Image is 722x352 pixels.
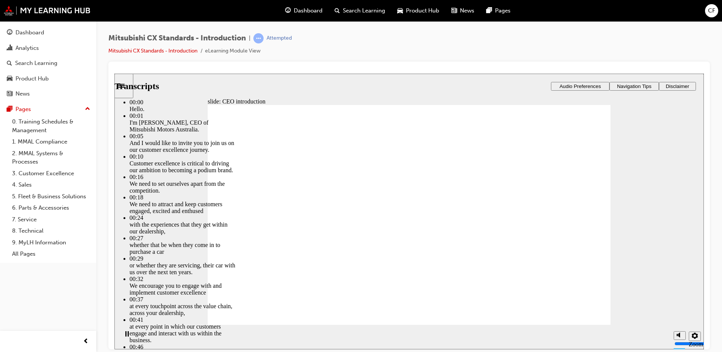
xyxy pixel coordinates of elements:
a: car-iconProduct Hub [391,3,445,19]
a: pages-iconPages [480,3,517,19]
div: News [15,90,30,98]
a: news-iconNews [445,3,480,19]
button: Pages [3,102,93,116]
a: 2. MMAL Systems & Processes [9,148,93,168]
img: mmal [4,6,91,15]
span: Pages [495,6,511,15]
span: pages-icon [486,6,492,15]
a: 3. Customer Excellence [9,168,93,179]
span: prev-icon [83,337,89,346]
button: DashboardAnalyticsSearch LearningProduct HubNews [3,24,93,102]
span: search-icon [7,60,12,67]
a: Mitsubishi CX Standards - Introduction [108,48,197,54]
span: guage-icon [285,6,291,15]
div: 00:46 [15,270,121,277]
div: Analytics [15,44,39,52]
a: 9. MyLH Information [9,237,93,249]
a: Analytics [3,41,93,55]
button: CF [705,4,718,17]
span: car-icon [397,6,403,15]
span: news-icon [451,6,457,15]
div: Search Learning [15,59,57,68]
span: Dashboard [294,6,322,15]
span: learningRecordVerb_ATTEMPT-icon [253,33,264,43]
div: Attempted [267,35,292,42]
a: News [3,87,93,101]
a: 6. Parts & Accessories [9,202,93,214]
a: All Pages [9,248,93,260]
a: 4. Sales [9,179,93,191]
span: | [249,34,250,43]
span: news-icon [7,91,12,97]
span: car-icon [7,76,12,82]
span: Search Learning [343,6,385,15]
span: search-icon [335,6,340,15]
a: 5. Fleet & Business Solutions [9,191,93,202]
span: pages-icon [7,106,12,113]
span: guage-icon [7,29,12,36]
span: Product Hub [406,6,439,15]
li: eLearning Module View [205,47,261,56]
a: Dashboard [3,26,93,40]
div: at every point in which our customers engage and interact with us within the business. [15,250,121,270]
div: Product Hub [15,74,49,83]
div: Dashboard [15,28,44,37]
a: guage-iconDashboard [279,3,329,19]
a: Product Hub [3,72,93,86]
a: search-iconSearch Learning [329,3,391,19]
a: 0. Training Schedules & Management [9,116,93,136]
a: 8. Technical [9,225,93,237]
a: 1. MMAL Compliance [9,136,93,148]
span: CF [708,6,715,15]
div: Pages [15,105,31,114]
a: 7. Service [9,214,93,225]
span: Mitsubishi CX Standards - Introduction [108,34,246,43]
span: chart-icon [7,45,12,52]
a: Search Learning [3,56,93,70]
span: News [460,6,474,15]
span: up-icon [85,104,90,114]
